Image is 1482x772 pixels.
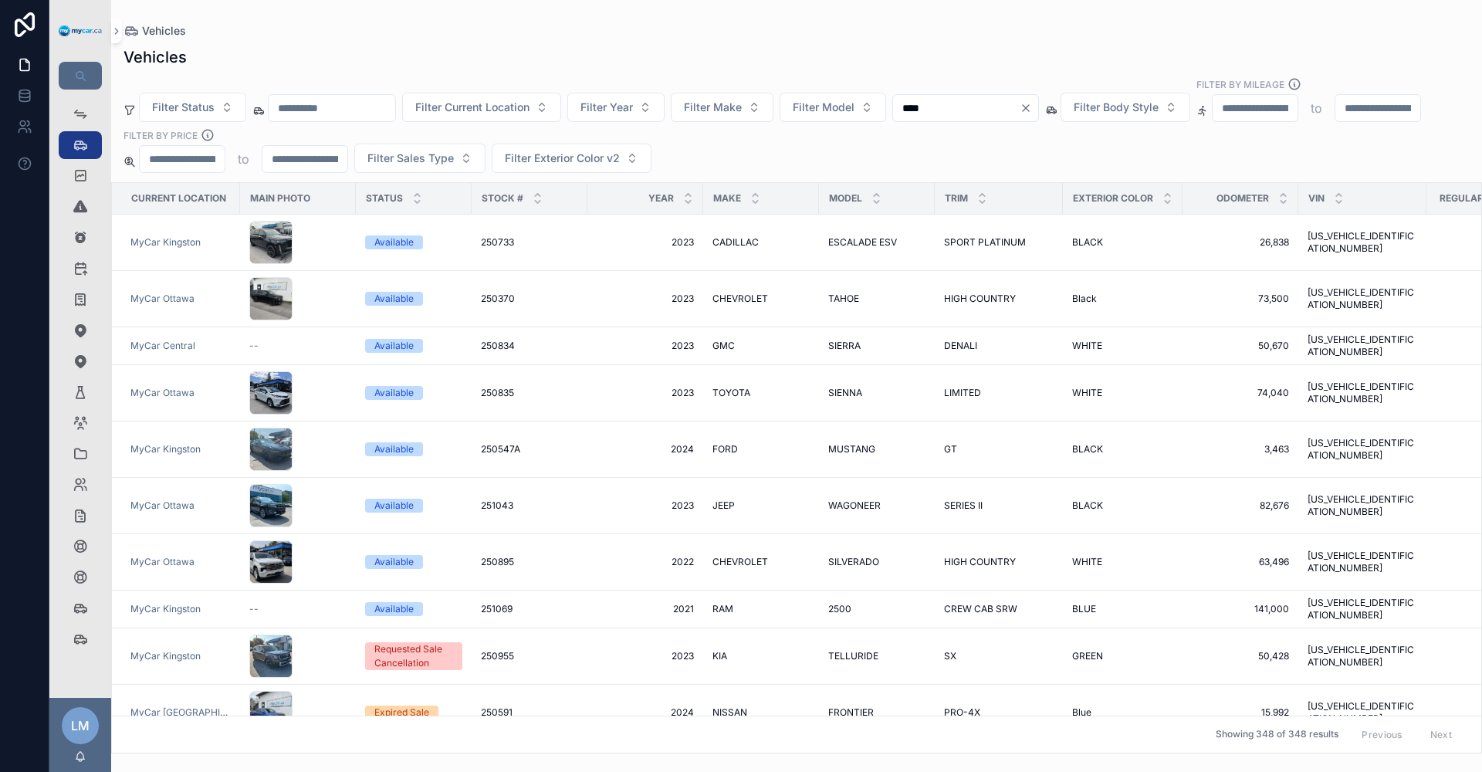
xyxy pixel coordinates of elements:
img: App logo [59,25,102,37]
span: 2023 [597,499,694,512]
a: MyCar Ottawa [130,387,231,399]
span: TAHOE [828,293,859,305]
span: KIA [712,650,727,662]
a: WHITE [1072,387,1173,399]
a: 250895 [481,556,578,568]
span: Filter Model [793,100,854,115]
span: GREEN [1072,650,1103,662]
a: -- [249,603,347,615]
a: 250955 [481,650,578,662]
span: SIENNA [828,387,862,399]
span: [US_VEHICLE_IDENTIFICATION_NUMBER] [1308,230,1417,255]
a: BLACK [1072,443,1173,455]
a: 2023 [597,293,694,305]
a: LIMITED [944,387,1054,399]
div: Available [374,499,414,513]
span: TOYOTA [712,387,750,399]
a: MyCar Kingston [130,650,231,662]
a: DENALI [944,340,1054,352]
button: Select Button [402,93,561,122]
span: 2024 [597,706,694,719]
a: GREEN [1072,650,1173,662]
span: [US_VEHICLE_IDENTIFICATION_NUMBER] [1308,381,1417,405]
span: Stock # [482,192,523,205]
span: 73,500 [1192,293,1289,305]
a: MyCar Kingston [130,443,231,455]
span: 2022 [597,556,694,568]
span: 2023 [597,650,694,662]
a: [US_VEHICLE_IDENTIFICATION_NUMBER] [1308,644,1417,669]
a: MyCar Central [130,340,195,352]
span: ESCALADE ESV [828,236,897,249]
span: Odometer [1216,192,1269,205]
span: BLACK [1072,499,1103,512]
a: 250370 [481,293,578,305]
span: 141,000 [1192,603,1289,615]
a: 2024 [597,443,694,455]
a: SPORT PLATINUM [944,236,1054,249]
button: Select Button [780,93,886,122]
span: JEEP [712,499,735,512]
span: Year [648,192,674,205]
div: Available [374,555,414,569]
a: PRO-4X [944,706,1054,719]
a: 250591 [481,706,578,719]
span: BLACK [1072,443,1103,455]
a: 50,670 [1192,340,1289,352]
span: 63,496 [1192,556,1289,568]
div: Available [374,602,414,616]
a: SX [944,650,1054,662]
span: LIMITED [944,387,981,399]
span: MyCar Kingston [130,443,201,455]
span: Showing 348 of 348 results [1216,729,1338,741]
button: Select Button [492,144,651,173]
span: Trim [945,192,968,205]
a: MyCar Kingston [130,603,231,615]
button: Clear [1020,102,1038,114]
span: Status [366,192,403,205]
a: RAM [712,603,810,615]
a: 250547A [481,443,578,455]
a: MyCar Ottawa [130,499,231,512]
span: Filter Exterior Color v2 [505,151,620,166]
a: MyCar Kingston [130,603,201,615]
span: RAM [712,603,733,615]
a: MyCar Kingston [130,236,231,249]
a: [US_VEHICLE_IDENTIFICATION_NUMBER] [1308,286,1417,311]
a: [US_VEHICLE_IDENTIFICATION_NUMBER] [1308,550,1417,574]
a: WAGONEER [828,499,925,512]
a: 251069 [481,603,578,615]
span: SX [944,650,956,662]
span: VIN [1308,192,1325,205]
span: 2023 [597,387,694,399]
div: Available [374,386,414,400]
a: TELLURIDE [828,650,925,662]
a: MUSTANG [828,443,925,455]
a: Available [365,386,462,400]
span: NISSAN [712,706,747,719]
span: Filter Current Location [415,100,530,115]
a: [US_VEHICLE_IDENTIFICATION_NUMBER] [1308,334,1417,358]
span: 15,992 [1192,706,1289,719]
div: Available [374,235,414,249]
a: 250733 [481,236,578,249]
span: PRO-4X [944,706,980,719]
span: Main Photo [250,192,310,205]
a: Black [1072,293,1173,305]
a: 50,428 [1192,650,1289,662]
span: 3,463 [1192,443,1289,455]
a: SIENNA [828,387,925,399]
a: NISSAN [712,706,810,719]
a: CHEVROLET [712,293,810,305]
a: 251043 [481,499,578,512]
a: KIA [712,650,810,662]
span: WHITE [1072,387,1102,399]
a: 2023 [597,340,694,352]
span: Filter Body Style [1074,100,1159,115]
